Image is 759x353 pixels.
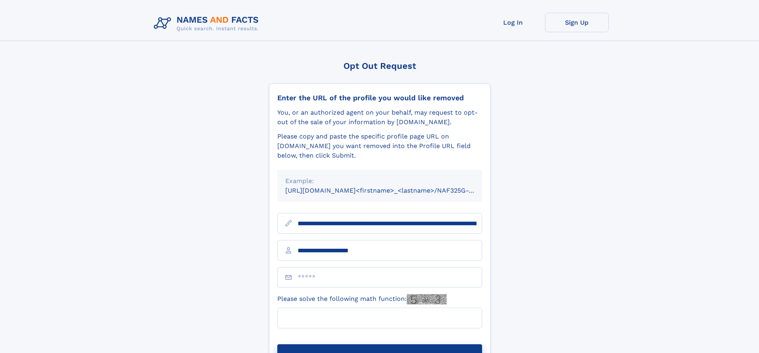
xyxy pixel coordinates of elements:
[277,94,482,102] div: Enter the URL of the profile you would like removed
[481,13,545,32] a: Log In
[277,294,447,304] label: Please solve the following math function:
[269,61,490,71] div: Opt Out Request
[277,132,482,160] div: Please copy and paste the specific profile page URL on [DOMAIN_NAME] you want removed into the Pr...
[545,13,609,32] a: Sign Up
[285,176,474,186] div: Example:
[151,13,265,34] img: Logo Names and Facts
[277,108,482,127] div: You, or an authorized agent on your behalf, may request to opt-out of the sale of your informatio...
[285,187,497,194] small: [URL][DOMAIN_NAME]<firstname>_<lastname>/NAF325G-xxxxxxxx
